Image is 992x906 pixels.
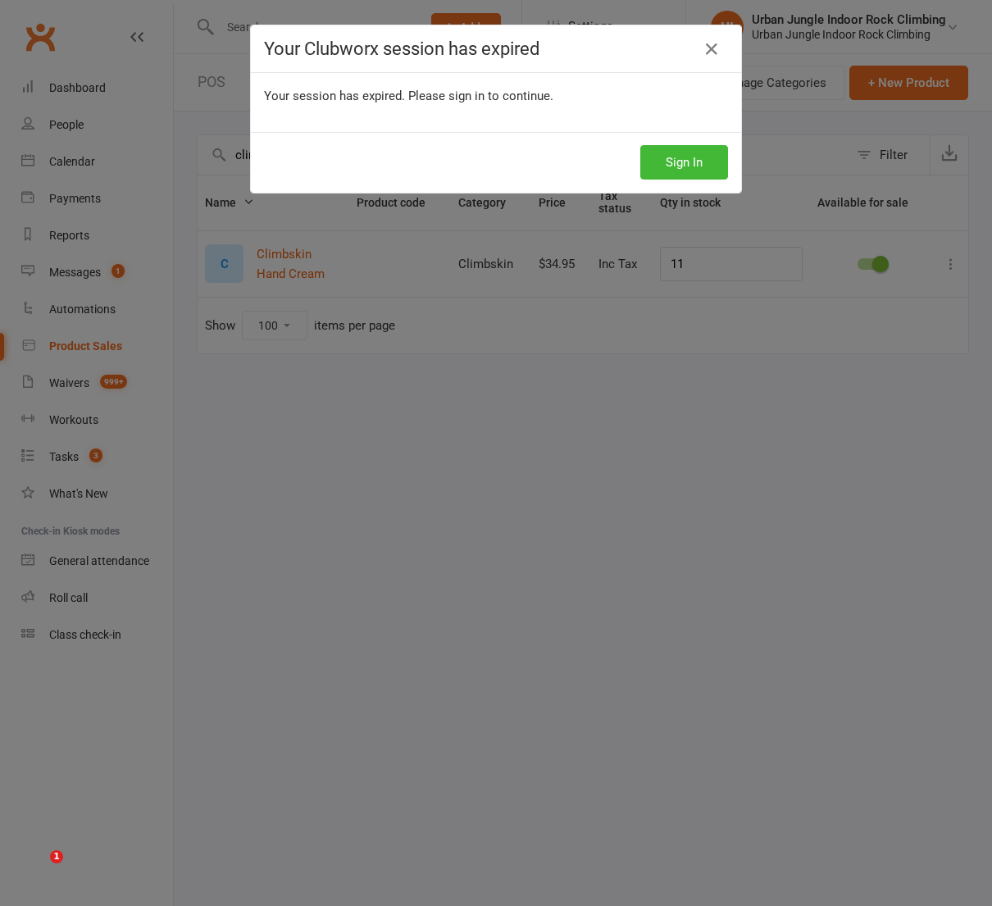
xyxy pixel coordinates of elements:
[264,39,728,59] h4: Your Clubworx session has expired
[640,145,728,180] button: Sign In
[698,36,725,62] a: Close
[264,89,553,103] span: Your session has expired. Please sign in to continue.
[50,850,63,863] span: 1
[16,850,56,890] iframe: Intercom live chat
